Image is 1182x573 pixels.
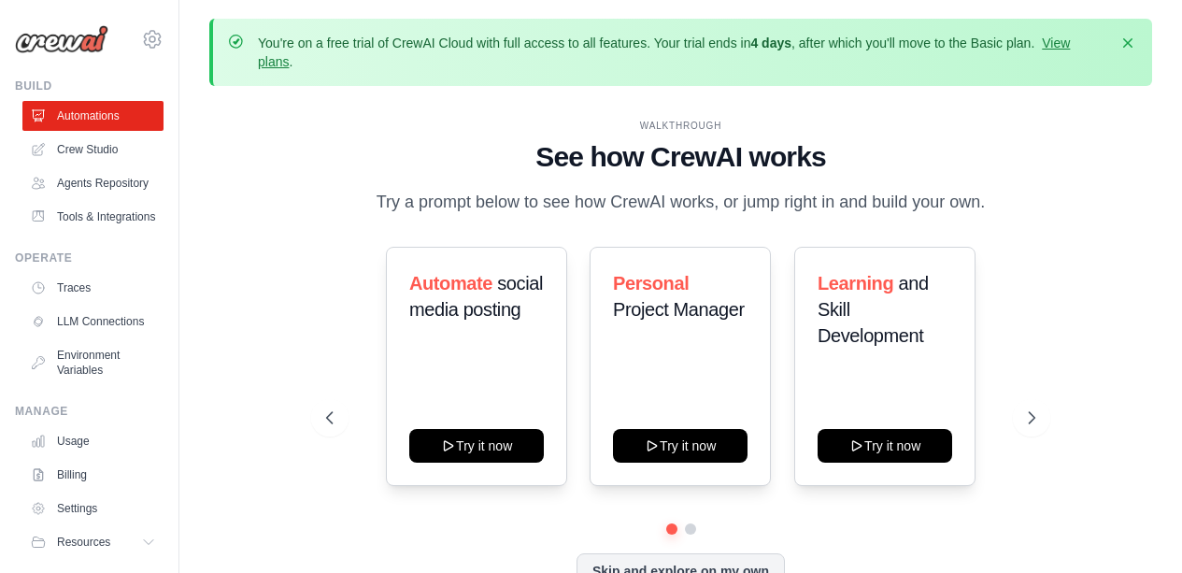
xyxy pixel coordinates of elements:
[750,36,791,50] strong: 4 days
[22,168,164,198] a: Agents Repository
[22,135,164,165] a: Crew Studio
[1089,483,1182,573] div: Widget de chat
[258,34,1107,71] p: You're on a free trial of CrewAI Cloud with full access to all features. Your trial ends in , aft...
[22,307,164,337] a: LLM Connections
[15,251,164,265] div: Operate
[613,273,689,294] span: Personal
[22,101,164,131] a: Automations
[613,429,748,463] button: Try it now
[818,429,952,463] button: Try it now
[15,25,108,53] img: Logo
[818,273,893,294] span: Learning
[818,273,929,346] span: and Skill Development
[22,527,164,557] button: Resources
[409,273,492,294] span: Automate
[22,340,164,385] a: Environment Variables
[1089,483,1182,573] iframe: Chat Widget
[15,404,164,419] div: Manage
[15,79,164,93] div: Build
[22,494,164,523] a: Settings
[326,140,1035,174] h1: See how CrewAI works
[22,460,164,490] a: Billing
[57,535,110,550] span: Resources
[367,189,995,216] p: Try a prompt below to see how CrewAI works, or jump right in and build your own.
[409,273,543,320] span: social media posting
[613,299,745,320] span: Project Manager
[22,202,164,232] a: Tools & Integrations
[326,119,1035,133] div: WALKTHROUGH
[22,273,164,303] a: Traces
[409,429,544,463] button: Try it now
[22,426,164,456] a: Usage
